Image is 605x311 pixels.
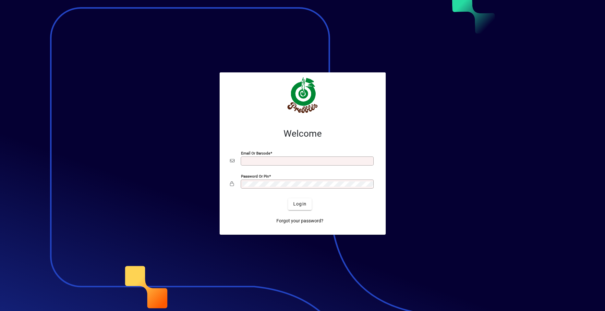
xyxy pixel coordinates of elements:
[293,201,307,207] span: Login
[230,128,375,139] h2: Welcome
[241,151,270,155] mat-label: Email or Barcode
[276,218,323,224] span: Forgot your password?
[241,174,269,178] mat-label: Password or Pin
[288,198,312,210] button: Login
[274,215,326,227] a: Forgot your password?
